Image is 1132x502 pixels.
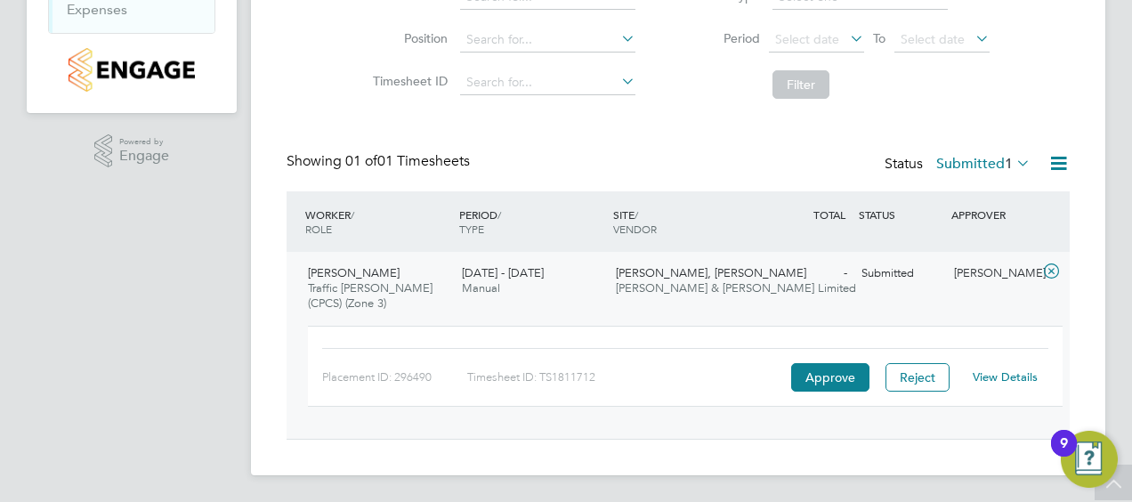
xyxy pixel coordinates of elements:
[460,28,635,53] input: Search for...
[613,222,657,236] span: VENDOR
[616,280,856,296] span: [PERSON_NAME] & [PERSON_NAME] Limited
[762,259,854,288] div: -
[345,152,470,170] span: 01 Timesheets
[609,198,763,245] div: SITE
[616,265,806,280] span: [PERSON_NAME], [PERSON_NAME]
[973,369,1038,385] a: View Details
[772,70,829,99] button: Filter
[48,48,215,92] a: Go to home page
[459,222,484,236] span: TYPE
[368,30,448,46] label: Position
[1060,443,1068,466] div: 9
[868,27,891,50] span: To
[69,48,194,92] img: countryside-properties-logo-retina.png
[635,207,638,222] span: /
[345,152,377,170] span: 01 of
[351,207,354,222] span: /
[119,149,169,164] span: Engage
[813,207,845,222] span: TOTAL
[467,363,787,392] div: Timesheet ID: TS1811712
[301,198,455,245] div: WORKER
[1061,431,1118,488] button: Open Resource Center, 9 new notifications
[497,207,501,222] span: /
[455,198,609,245] div: PERIOD
[947,198,1039,231] div: APPROVER
[462,280,500,296] span: Manual
[1005,155,1013,173] span: 1
[854,198,947,231] div: STATUS
[680,30,760,46] label: Period
[791,363,869,392] button: Approve
[885,363,950,392] button: Reject
[94,134,170,168] a: Powered byEngage
[308,265,400,280] span: [PERSON_NAME]
[368,73,448,89] label: Timesheet ID
[305,222,332,236] span: ROLE
[885,152,1034,177] div: Status
[460,70,635,95] input: Search for...
[775,31,839,47] span: Select date
[936,155,1031,173] label: Submitted
[462,265,544,280] span: [DATE] - [DATE]
[322,363,467,392] div: Placement ID: 296490
[67,1,127,18] a: Expenses
[308,280,433,311] span: Traffic [PERSON_NAME] (CPCS) (Zone 3)
[119,134,169,150] span: Powered by
[947,259,1039,288] div: [PERSON_NAME]
[901,31,965,47] span: Select date
[854,259,947,288] div: Submitted
[287,152,473,171] div: Showing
